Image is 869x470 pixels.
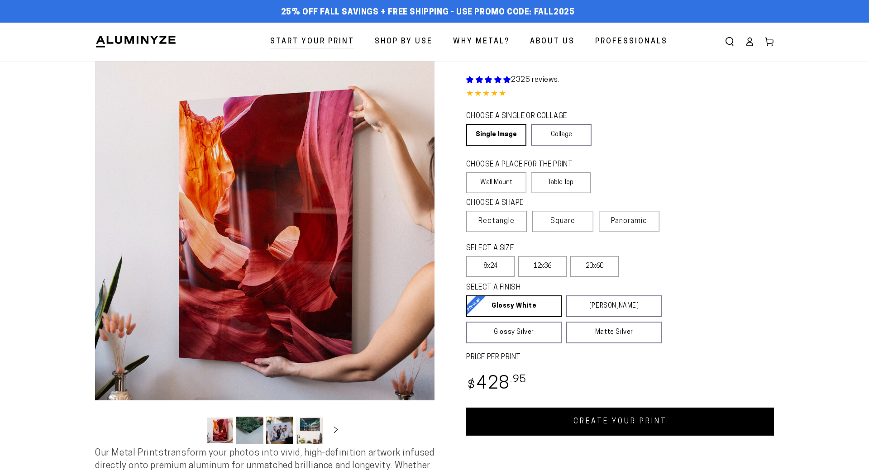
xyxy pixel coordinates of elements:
[466,295,562,317] a: Glossy White
[466,88,774,101] div: 4.85 out of 5.0 stars
[611,218,647,225] span: Panoramic
[466,111,583,122] legend: CHOOSE A SINGLE OR COLLAGE
[453,35,510,48] span: Why Metal?
[550,216,575,227] span: Square
[281,8,575,18] span: 25% off FALL Savings + Free Shipping - Use Promo Code: FALL2025
[466,160,583,170] legend: CHOOSE A PLACE FOR THE PRINT
[566,295,662,317] a: [PERSON_NAME]
[270,35,354,48] span: Start Your Print
[531,172,591,193] label: Table Top
[466,172,526,193] label: Wall Mount
[468,380,475,392] span: $
[266,417,293,444] button: Load image 3 in gallery view
[518,256,567,277] label: 12x36
[184,420,204,440] button: Slide left
[595,35,668,48] span: Professionals
[466,198,584,209] legend: CHOOSE A SHAPE
[95,61,434,447] media-gallery: Gallery Viewer
[466,408,774,436] a: CREATE YOUR PRINT
[588,30,674,54] a: Professionals
[466,256,515,277] label: 8x24
[466,375,526,393] bdi: 428
[720,32,740,52] summary: Search our site
[466,283,640,293] legend: SELECT A FINISH
[478,216,515,227] span: Rectangle
[326,420,346,440] button: Slide right
[296,417,323,444] button: Load image 4 in gallery view
[523,30,582,54] a: About Us
[566,322,662,343] a: Matte Silver
[263,30,361,54] a: Start Your Print
[206,417,234,444] button: Load image 1 in gallery view
[236,417,263,444] button: Load image 2 in gallery view
[510,375,526,385] sup: .95
[570,256,619,277] label: 20x60
[531,124,591,146] a: Collage
[368,30,439,54] a: Shop By Use
[466,352,774,363] label: PRICE PER PRINT
[466,322,562,343] a: Glossy Silver
[446,30,516,54] a: Why Metal?
[466,124,526,146] a: Single Image
[530,35,575,48] span: About Us
[466,243,589,254] legend: SELECT A SIZE
[95,35,177,48] img: Aluminyze
[375,35,433,48] span: Shop By Use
